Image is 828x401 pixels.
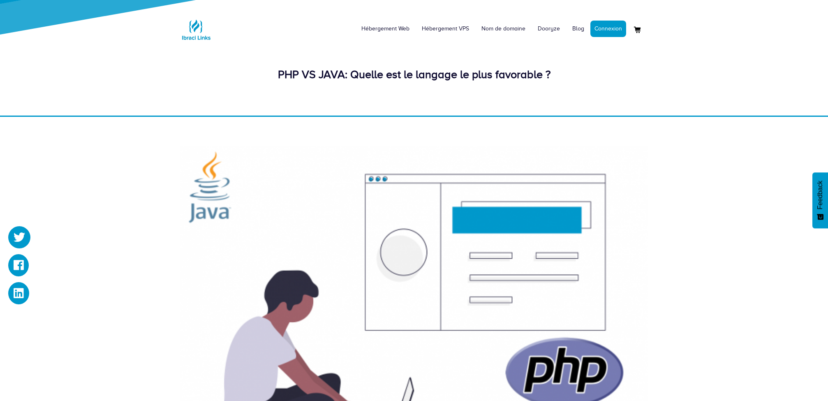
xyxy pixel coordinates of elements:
[416,16,475,41] a: Hébergement VPS
[180,13,213,46] img: Logo Ibraci Links
[812,172,828,228] button: Feedback - Afficher l’enquête
[532,16,566,41] a: Dooryze
[816,181,824,209] span: Feedback
[180,6,213,46] a: Logo Ibraci Links
[180,67,648,83] div: PHP VS JAVA: Quelle est le langage le plus favorable ?
[475,16,532,41] a: Nom de domaine
[590,21,626,37] a: Connexion
[355,16,416,41] a: Hébergement Web
[566,16,590,41] a: Blog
